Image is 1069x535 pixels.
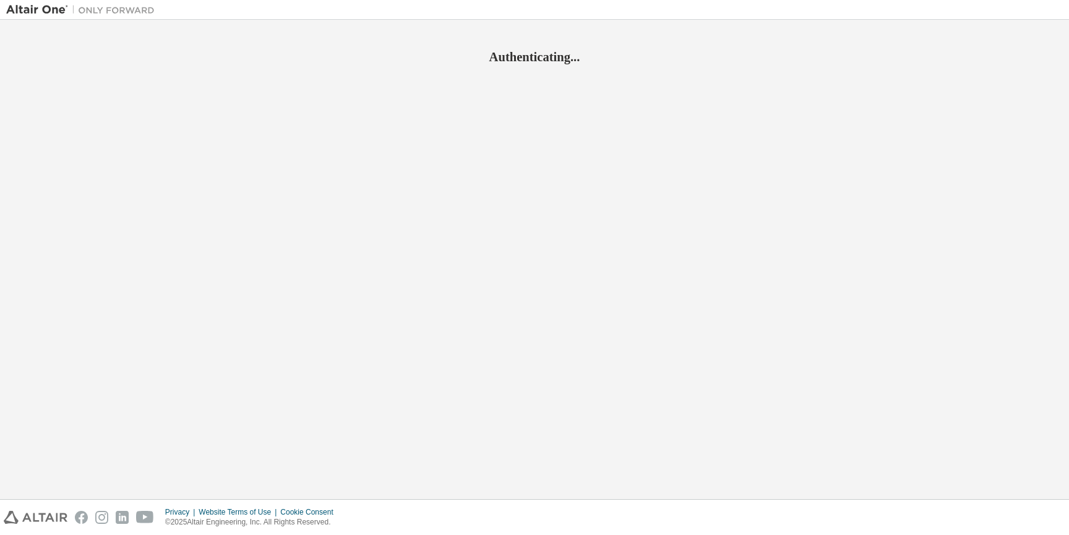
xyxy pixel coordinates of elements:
[280,507,340,517] div: Cookie Consent
[4,511,67,524] img: altair_logo.svg
[116,511,129,524] img: linkedin.svg
[165,507,199,517] div: Privacy
[95,511,108,524] img: instagram.svg
[199,507,280,517] div: Website Terms of Use
[165,517,341,528] p: © 2025 Altair Engineering, Inc. All Rights Reserved.
[136,511,154,524] img: youtube.svg
[6,4,161,16] img: Altair One
[75,511,88,524] img: facebook.svg
[6,49,1063,65] h2: Authenticating...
